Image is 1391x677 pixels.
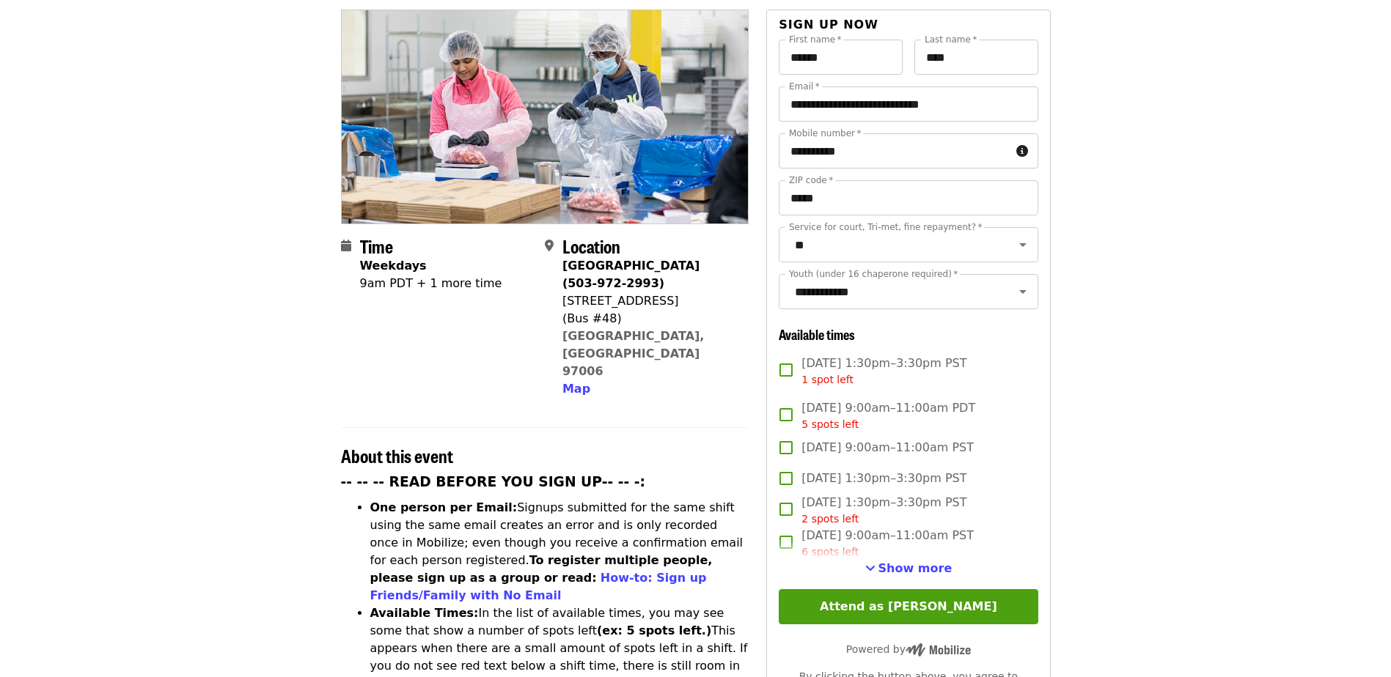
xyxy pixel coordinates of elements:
strong: Weekdays [360,259,427,273]
input: Email [779,86,1038,122]
span: [DATE] 1:30pm–3:30pm PST [801,355,966,388]
span: [DATE] 9:00am–11:00am PDT [801,399,975,432]
i: circle-info icon [1016,144,1028,158]
label: First name [789,35,842,44]
span: About this event [341,443,453,468]
button: Open [1013,234,1033,255]
input: Last name [914,40,1038,75]
i: map-marker-alt icon [545,239,554,253]
label: Email [789,82,820,91]
span: Powered by [846,643,971,655]
button: Attend as [PERSON_NAME] [779,589,1038,624]
strong: [GEOGRAPHIC_DATA] (503-972-2993) [562,259,700,290]
span: 2 spots left [801,513,859,525]
input: Mobile number [779,133,1010,169]
img: Powered by Mobilize [906,643,971,656]
label: Youth (under 16 chaperone required) [789,270,958,278]
a: How-to: Sign up Friends/Family with No Email [370,571,707,602]
button: Map [562,380,590,398]
li: Signups submitted for the same shift using the same email creates an error and is only recorded o... [370,499,749,604]
button: Open [1013,281,1033,302]
div: [STREET_ADDRESS] [562,292,737,310]
label: Last name [925,35,977,44]
input: First name [779,40,903,75]
button: See more timeslots [865,560,953,577]
span: Map [562,382,590,396]
span: 1 spot left [801,374,854,385]
strong: Available Times: [370,606,479,620]
span: [DATE] 1:30pm–3:30pm PST [801,494,966,527]
input: ZIP code [779,180,1038,215]
label: Mobile number [789,129,861,138]
span: [DATE] 9:00am–11:00am PST [801,527,974,560]
strong: One person per Email: [370,500,518,514]
i: calendar icon [341,239,351,253]
strong: To register multiple people, please sign up as a group or read: [370,553,713,585]
span: 6 spots left [801,546,859,558]
strong: (ex: 5 spots left.) [597,624,711,637]
strong: -- -- -- READ BEFORE YOU SIGN UP-- -- -: [341,474,646,489]
span: Location [562,233,620,259]
span: [DATE] 9:00am–11:00am PST [801,439,974,456]
div: 9am PDT + 1 more time [360,275,502,292]
label: Service for court, Tri-met, fine repayment? [789,223,983,232]
div: (Bus #48) [562,310,737,328]
img: Oct/Nov/Dec - Beaverton: Repack/Sort (age 10+) organized by Oregon Food Bank [342,10,749,223]
span: Available times [779,325,855,344]
a: [GEOGRAPHIC_DATA], [GEOGRAPHIC_DATA] 97006 [562,329,705,378]
span: Sign up now [779,18,878,32]
span: [DATE] 1:30pm–3:30pm PST [801,470,966,487]
span: 5 spots left [801,418,859,430]
span: Time [360,233,393,259]
label: ZIP code [789,176,833,185]
span: Show more [878,561,953,575]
